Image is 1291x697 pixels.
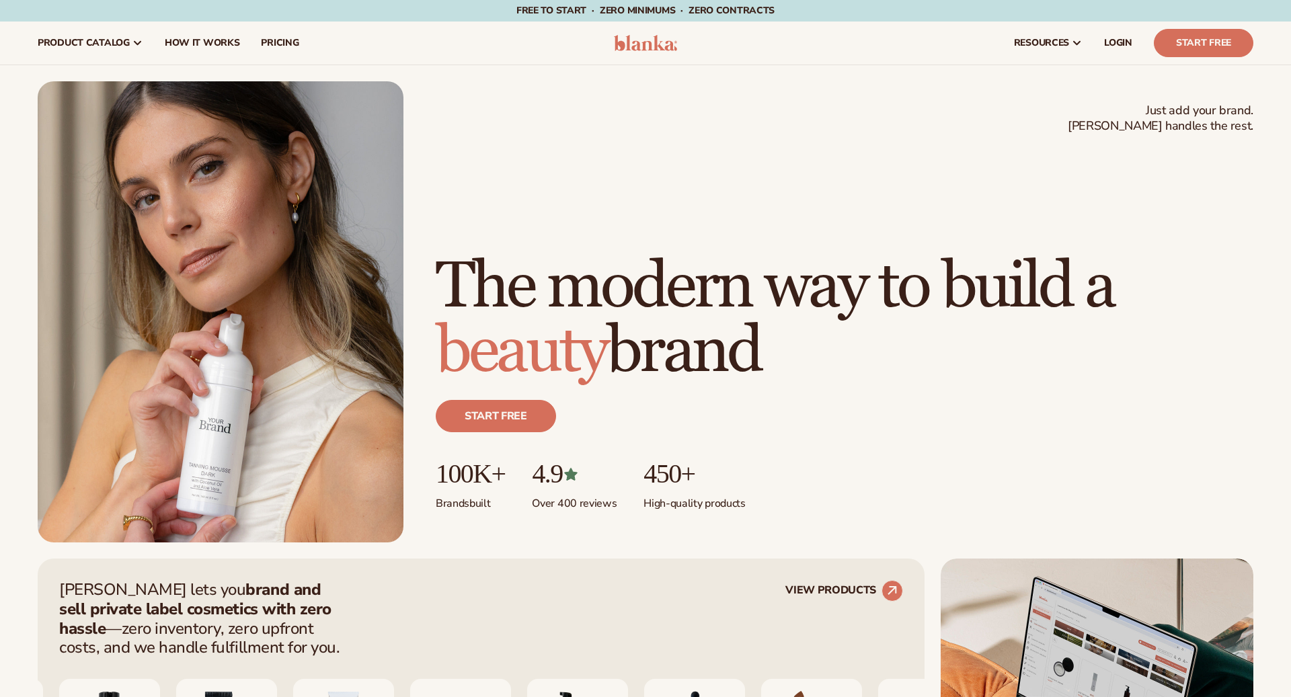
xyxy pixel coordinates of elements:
[38,81,403,542] img: Female holding tanning mousse.
[1068,103,1253,134] span: Just add your brand. [PERSON_NAME] handles the rest.
[436,400,556,432] a: Start free
[1093,22,1143,65] a: LOGIN
[436,312,607,391] span: beauty
[38,38,130,48] span: product catalog
[1154,29,1253,57] a: Start Free
[643,459,745,489] p: 450+
[59,579,331,639] strong: brand and sell private label cosmetics with zero hassle
[1003,22,1093,65] a: resources
[532,489,617,511] p: Over 400 reviews
[27,22,154,65] a: product catalog
[516,4,775,17] span: Free to start · ZERO minimums · ZERO contracts
[154,22,251,65] a: How It Works
[614,35,678,51] img: logo
[436,489,505,511] p: Brands built
[165,38,240,48] span: How It Works
[436,255,1253,384] h1: The modern way to build a brand
[1104,38,1132,48] span: LOGIN
[261,38,299,48] span: pricing
[532,459,617,489] p: 4.9
[1014,38,1069,48] span: resources
[59,580,348,657] p: [PERSON_NAME] lets you —zero inventory, zero upfront costs, and we handle fulfillment for you.
[250,22,309,65] a: pricing
[643,489,745,511] p: High-quality products
[436,459,505,489] p: 100K+
[785,580,903,602] a: VIEW PRODUCTS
